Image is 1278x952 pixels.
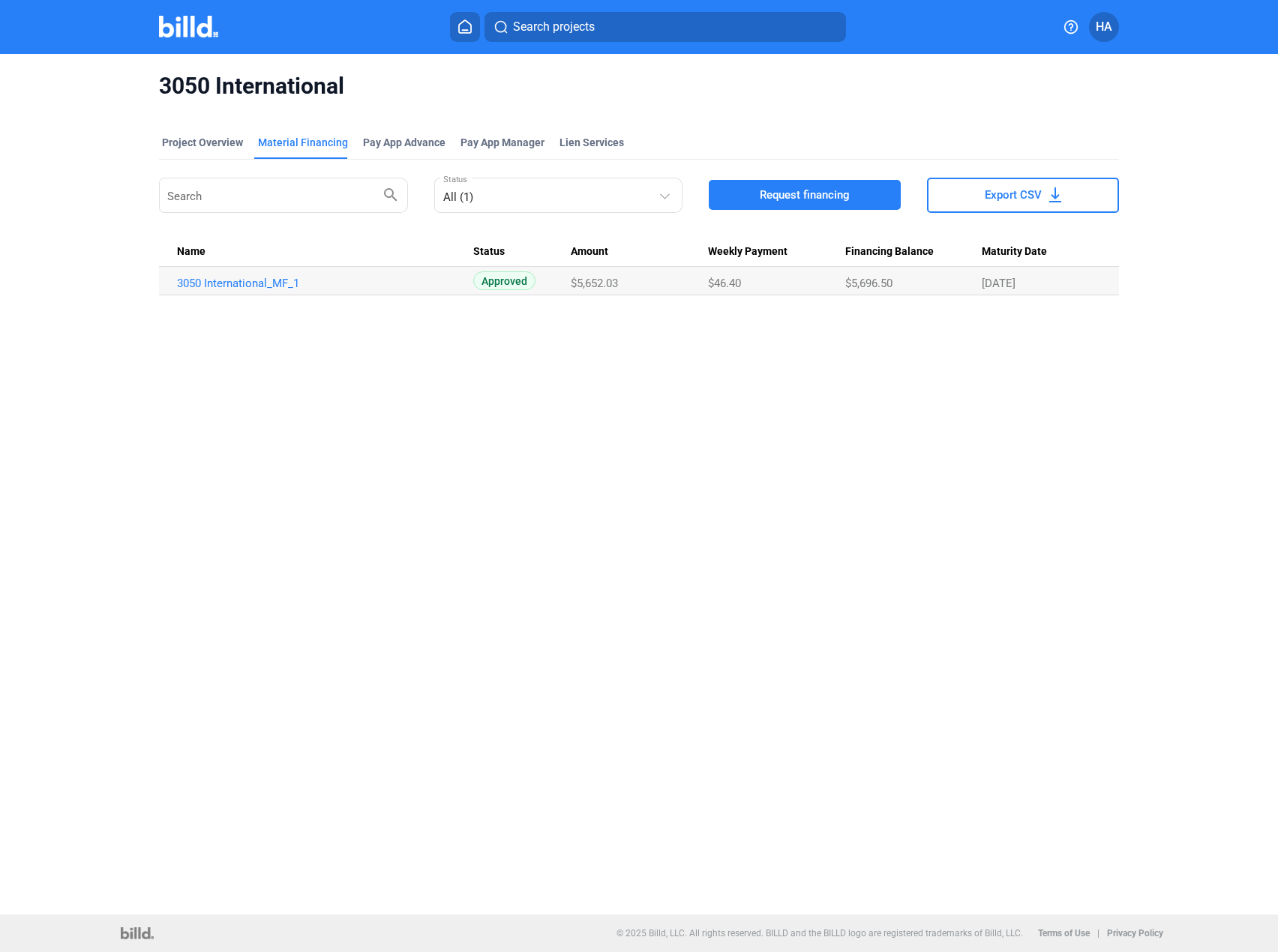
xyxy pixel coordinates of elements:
[484,12,846,42] button: Search projects
[708,245,845,259] div: Weekly Payment
[927,178,1119,213] button: Export CSV
[571,245,708,259] div: Amount
[845,245,982,259] div: Financing Balance
[363,135,445,150] div: Pay App Advance
[571,245,608,259] span: Amount
[159,72,1119,100] span: 3050 International
[177,277,469,290] a: 3050 International_MF_1
[177,245,473,259] div: Name
[473,271,535,290] span: Approved
[708,245,787,259] span: Weekly Payment
[760,187,850,202] span: Request financing
[159,16,218,37] img: Billd Company Logo
[473,245,505,259] span: Status
[513,18,595,36] span: Search projects
[460,135,544,150] span: Pay App Manager
[382,185,400,203] mat-icon: search
[982,245,1101,259] div: Maturity Date
[121,927,153,939] img: logo
[443,190,473,204] mat-select-trigger: All (1)
[982,245,1047,259] span: Maturity Date
[709,180,901,210] button: Request financing
[1097,928,1099,939] p: |
[177,245,205,259] span: Name
[1089,12,1119,42] button: HA
[708,277,741,290] span: $46.40
[985,187,1042,202] span: Export CSV
[162,135,243,150] div: Project Overview
[1038,928,1090,939] b: Terms of Use
[258,135,348,150] div: Material Financing
[1107,928,1163,939] b: Privacy Policy
[571,277,618,290] span: $5,652.03
[473,245,571,259] div: Status
[616,928,1023,939] p: © 2025 Billd, LLC. All rights reserved. BILLD and the BILLD logo are registered trademarks of Bil...
[1096,18,1112,36] span: HA
[982,277,1015,290] span: [DATE]
[845,277,892,290] span: $5,696.50
[845,245,934,259] span: Financing Balance
[559,135,624,150] div: Lien Services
